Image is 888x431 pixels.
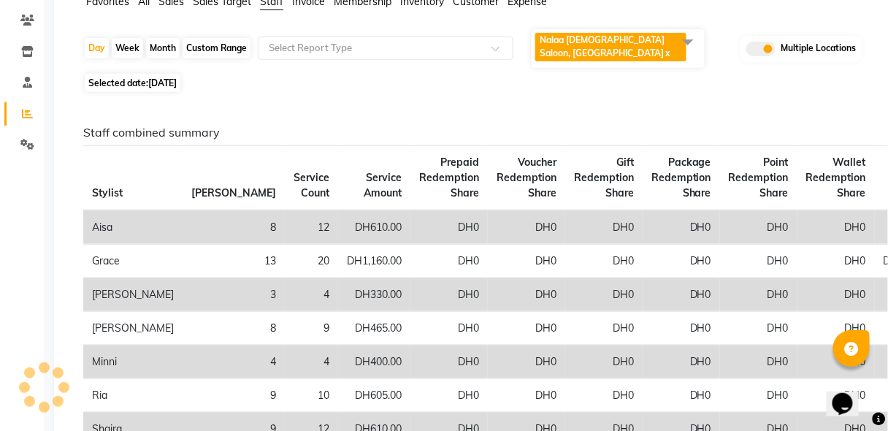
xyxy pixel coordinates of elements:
td: DH0 [410,210,488,245]
div: Day [85,38,109,58]
td: DH0 [720,378,797,412]
td: DH0 [488,378,565,412]
td: DH0 [488,244,565,278]
td: DH0 [643,278,720,311]
td: Grace [83,244,183,278]
td: DH605.00 [338,378,410,412]
span: Multiple Locations [781,42,857,56]
td: DH0 [565,244,643,278]
td: 8 [183,311,285,345]
td: DH0 [720,244,797,278]
span: [PERSON_NAME] [191,186,276,199]
td: [PERSON_NAME] [83,278,183,311]
span: Stylist [92,186,123,199]
td: 9 [183,378,285,412]
td: DH0 [797,244,875,278]
td: DH0 [565,345,643,378]
td: DH0 [720,278,797,311]
td: DH0 [488,345,565,378]
td: Aisa [83,210,183,245]
td: DH0 [410,244,488,278]
td: 3 [183,278,285,311]
td: DH0 [720,311,797,345]
span: Point Redemption Share [729,156,789,199]
td: DH0 [797,345,875,378]
span: Nalaa [DEMOGRAPHIC_DATA] Saloon, [GEOGRAPHIC_DATA] [540,34,665,58]
td: DH0 [565,378,643,412]
a: x [664,47,670,58]
td: 12 [285,210,338,245]
td: DH0 [410,278,488,311]
td: Minni [83,345,183,378]
td: 4 [183,345,285,378]
td: DH400.00 [338,345,410,378]
td: 8 [183,210,285,245]
td: DH0 [565,210,643,245]
td: DH0 [720,345,797,378]
td: 4 [285,278,338,311]
td: DH0 [410,311,488,345]
td: DH0 [410,345,488,378]
span: Gift Redemption Share [574,156,634,199]
td: [PERSON_NAME] [83,311,183,345]
span: Selected date: [85,74,180,92]
td: 9 [285,311,338,345]
span: Wallet Redemption Share [806,156,866,199]
td: DH0 [488,278,565,311]
td: DH465.00 [338,311,410,345]
td: DH0 [720,210,797,245]
td: DH0 [488,311,565,345]
div: Month [146,38,180,58]
span: Prepaid Redemption Share [419,156,479,199]
td: DH0 [797,278,875,311]
td: DH610.00 [338,210,410,245]
td: 4 [285,345,338,378]
td: DH0 [643,311,720,345]
td: DH0 [797,210,875,245]
td: DH0 [797,378,875,412]
span: Service Amount [364,171,402,199]
td: 13 [183,244,285,278]
td: DH0 [797,311,875,345]
td: DH0 [643,345,720,378]
td: Ria [83,378,183,412]
span: [DATE] [148,77,177,88]
td: 10 [285,378,338,412]
div: Week [112,38,143,58]
span: Voucher Redemption Share [497,156,556,199]
span: Package Redemption Share [651,156,711,199]
td: DH0 [488,210,565,245]
td: 20 [285,244,338,278]
h6: Staff combined summary [83,126,857,140]
div: Custom Range [183,38,250,58]
td: DH0 [643,210,720,245]
td: DH0 [565,278,643,311]
iframe: chat widget [827,373,873,416]
td: DH1,160.00 [338,244,410,278]
span: Service Count [294,171,329,199]
td: DH330.00 [338,278,410,311]
td: DH0 [565,311,643,345]
td: DH0 [410,378,488,412]
td: DH0 [643,378,720,412]
td: DH0 [643,244,720,278]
